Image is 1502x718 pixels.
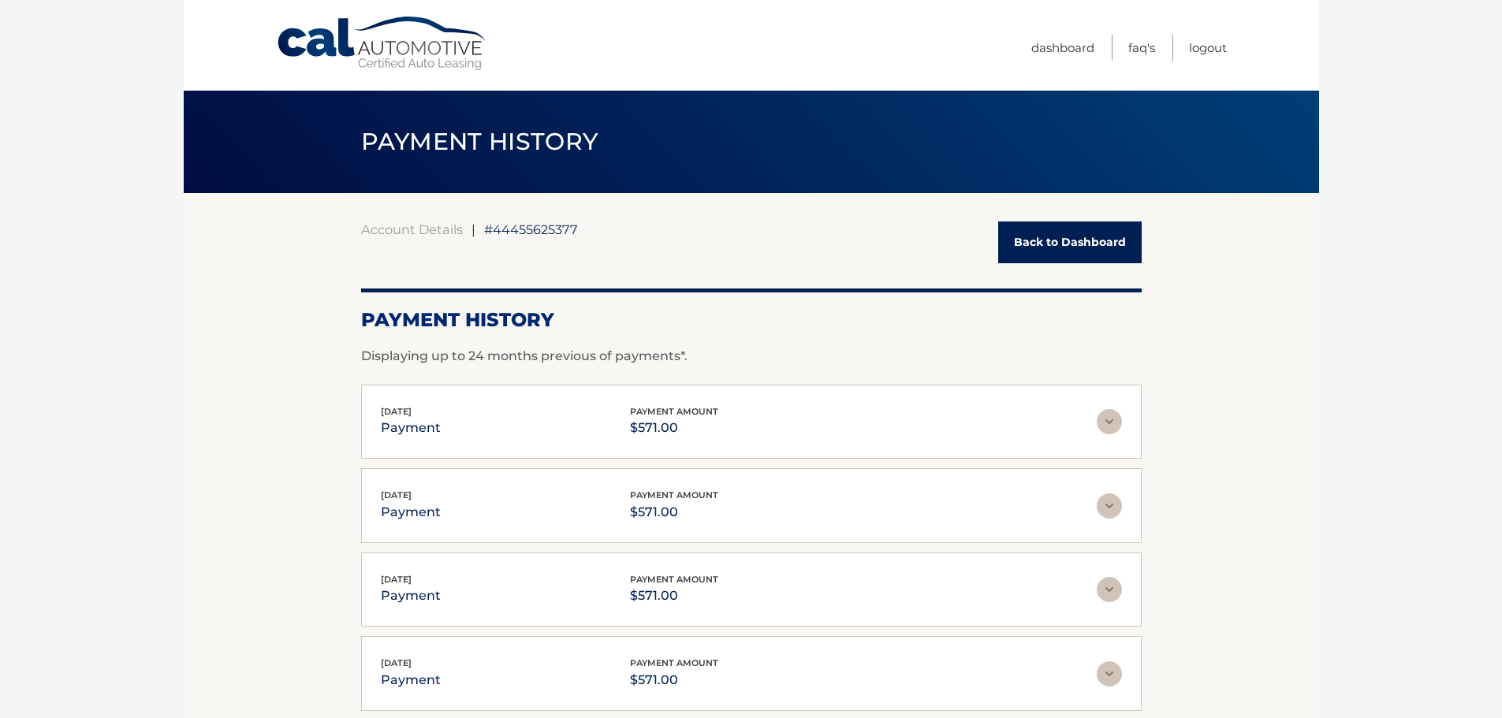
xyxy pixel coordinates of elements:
p: $571.00 [630,585,718,607]
img: accordion-rest.svg [1097,661,1122,686]
span: payment amount [630,406,718,417]
span: PAYMENT HISTORY [361,127,598,156]
p: $571.00 [630,669,718,691]
h2: Payment History [361,308,1142,332]
p: payment [381,669,441,691]
span: [DATE] [381,406,412,417]
a: Back to Dashboard [998,221,1142,263]
span: payment amount [630,489,718,500]
p: payment [381,417,441,439]
span: | [471,221,475,237]
p: payment [381,585,441,607]
a: FAQ's [1128,35,1155,61]
span: [DATE] [381,574,412,585]
p: $571.00 [630,417,718,439]
p: $571.00 [630,501,718,523]
a: Dashboard [1031,35,1094,61]
p: payment [381,501,441,523]
img: accordion-rest.svg [1097,409,1122,434]
a: Account Details [361,221,463,237]
a: Logout [1189,35,1227,61]
span: #44455625377 [484,221,578,237]
span: payment amount [630,574,718,585]
span: [DATE] [381,657,412,668]
a: Cal Automotive [276,16,489,72]
p: Displaying up to 24 months previous of payments*. [361,347,1142,366]
span: [DATE] [381,489,412,500]
img: accordion-rest.svg [1097,493,1122,519]
span: payment amount [630,657,718,668]
img: accordion-rest.svg [1097,577,1122,602]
